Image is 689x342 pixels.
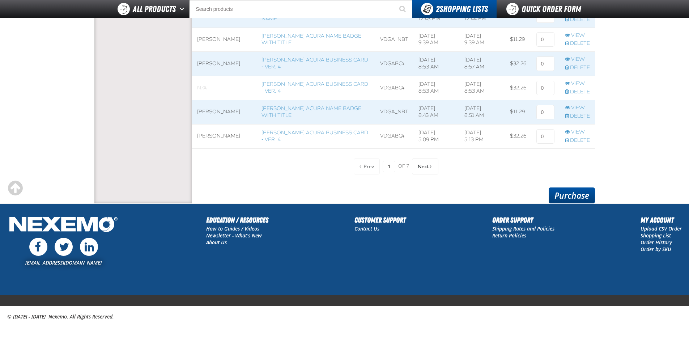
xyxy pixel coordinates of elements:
a: Delete row action [565,113,590,120]
td: VDGA_NBT [375,100,413,124]
td: [DATE] 8:43 AM [413,100,459,124]
strong: 2 [436,4,439,14]
td: [DATE] 5:13 PM [459,124,505,148]
span: Next Page [418,164,429,169]
td: [DATE] 5:09 PM [413,124,459,148]
td: $11.29 [505,28,531,52]
a: [PERSON_NAME] Acura Business Card - Ver. 4 [261,130,368,143]
td: [DATE] 9:39 AM [459,28,505,52]
a: View row action [565,56,590,63]
a: Delete row action [565,64,590,71]
td: $32.26 [505,52,531,76]
div: Scroll to the top [7,180,23,196]
a: Delete row action [565,137,590,144]
input: 0 [536,56,554,71]
button: Next Page [412,159,438,174]
td: VDGA_NBT [375,28,413,52]
td: Blank [192,76,257,100]
td: [DATE] 8:53 AM [413,52,459,76]
a: Upload CSV Order [641,225,682,232]
a: Shopping List [641,232,671,239]
h2: Education / Resources [206,215,268,225]
a: [PERSON_NAME] Acura Business Card - Ver. 4 [261,81,368,94]
a: Delete row action [565,89,590,96]
a: About Us [206,239,227,246]
a: View row action [565,105,590,111]
td: [DATE] 9:39 AM [413,28,459,52]
td: [PERSON_NAME] [192,52,257,76]
a: Purchase [549,187,595,203]
td: $32.26 [505,124,531,148]
td: $11.29 [505,100,531,124]
h2: Customer Support [354,215,406,225]
span: of 7 [398,163,409,170]
input: 0 [536,32,554,47]
td: [PERSON_NAME] [192,28,257,52]
a: How to Guides / Videos [206,225,259,232]
h2: Order Support [492,215,554,225]
a: Delete row action [565,40,590,47]
td: [DATE] 8:57 AM [459,52,505,76]
input: 0 [536,129,554,144]
td: VDGABC4 [375,76,413,100]
span: All Products [133,3,176,16]
input: 0 [536,105,554,119]
a: [EMAIL_ADDRESS][DOMAIN_NAME] [25,259,102,266]
span: Shopping Lists [436,4,488,14]
td: $32.26 [505,76,531,100]
a: View row action [565,129,590,136]
img: Nexemo Logo [7,215,120,236]
a: [PERSON_NAME] Acura Name Badge with Title [261,105,361,118]
td: VDGABC4 [375,124,413,148]
a: [PERSON_NAME] Acura Name Badge with Title [261,33,361,46]
h2: My Account [641,215,682,225]
td: [DATE] 8:53 AM [459,76,505,100]
td: [PERSON_NAME] [192,124,257,148]
a: Shipping Rates and Policies [492,225,554,232]
a: [PERSON_NAME] Acura Business Card - Ver. 4 [261,57,368,70]
td: VDGABC4 [375,52,413,76]
a: [PERSON_NAME] Acura Name Badge - Name [261,9,365,22]
a: View row action [565,80,590,87]
input: Current page number [383,161,395,172]
input: 0 [536,81,554,95]
td: [DATE] 8:51 AM [459,100,505,124]
a: Order by SKU [641,246,671,253]
a: Delete row action [565,16,590,23]
a: Contact Us [354,225,379,232]
a: View row action [565,32,590,39]
a: Newsletter - What's New [206,232,262,239]
a: Return Policies [492,232,526,239]
a: Order History [641,239,672,246]
td: [PERSON_NAME] [192,100,257,124]
td: [DATE] 8:53 AM [413,76,459,100]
